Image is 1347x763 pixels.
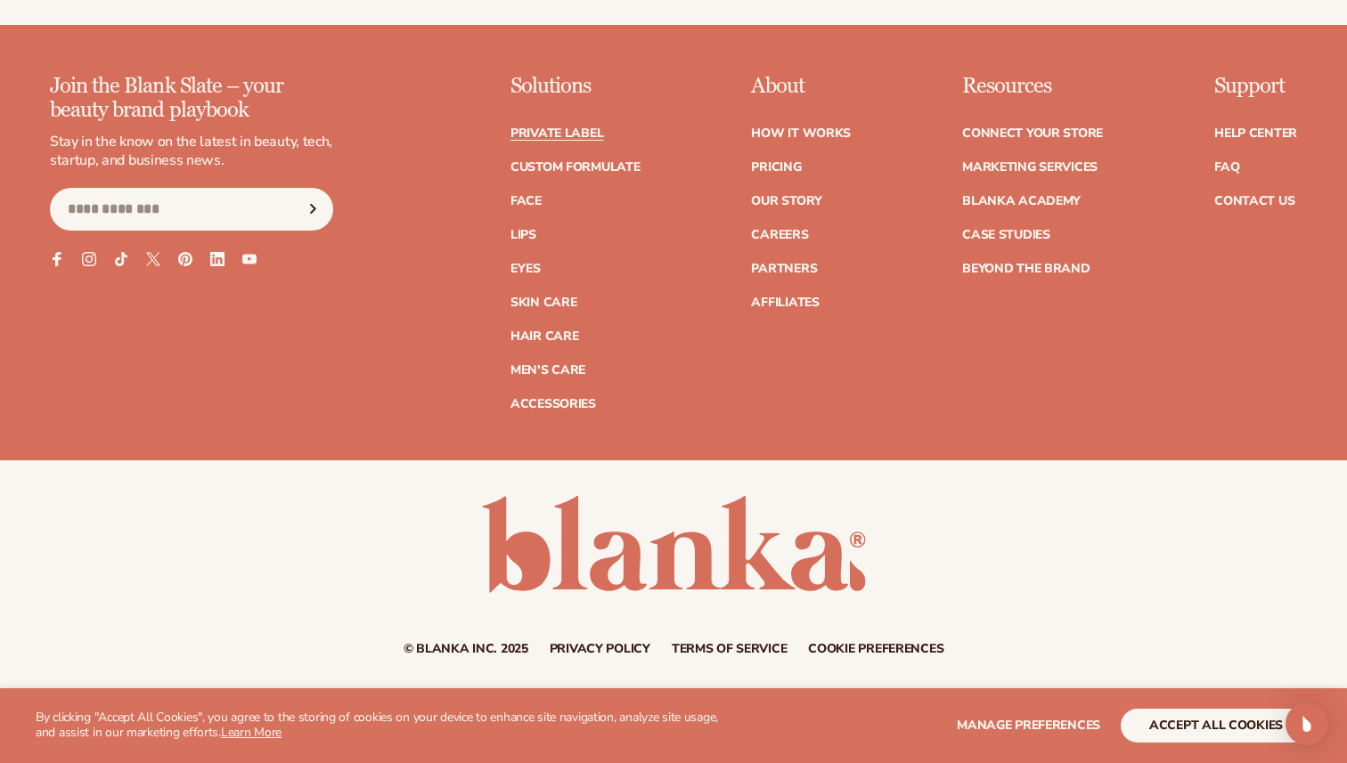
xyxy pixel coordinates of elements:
[50,133,333,170] p: Stay in the know on the latest in beauty, tech, startup, and business news.
[1214,75,1297,98] p: Support
[751,263,817,275] a: Partners
[751,161,801,174] a: Pricing
[221,724,282,741] a: Learn More
[751,229,808,241] a: Careers
[751,195,821,207] a: Our Story
[510,195,542,207] a: Face
[293,188,332,231] button: Subscribe
[1214,161,1239,174] a: FAQ
[1121,709,1311,743] button: accept all cookies
[957,709,1100,743] button: Manage preferences
[1214,195,1294,207] a: Contact Us
[510,263,541,275] a: Eyes
[510,229,536,241] a: Lips
[550,643,650,655] a: Privacy policy
[510,398,596,410] a: Accessories
[510,161,641,174] a: Custom formulate
[510,364,585,377] a: Men's Care
[808,643,943,655] a: Cookie preferences
[50,75,333,122] p: Join the Blank Slate – your beauty brand playbook
[962,161,1098,174] a: Marketing services
[672,643,788,655] a: Terms of service
[1214,127,1297,140] a: Help Center
[751,296,819,309] a: Affiliates
[510,330,578,343] a: Hair Care
[510,75,641,98] p: Solutions
[962,263,1090,275] a: Beyond the brand
[36,710,731,741] p: By clicking "Accept All Cookies", you agree to the storing of cookies on your device to enhance s...
[962,229,1050,241] a: Case Studies
[962,195,1081,207] a: Blanka Academy
[957,717,1100,734] span: Manage preferences
[751,75,851,98] p: About
[510,296,576,309] a: Skin Care
[751,127,851,140] a: How It Works
[962,75,1103,98] p: Resources
[404,640,528,657] small: © Blanka Inc. 2025
[962,127,1103,140] a: Connect your store
[1286,702,1328,745] div: Open Intercom Messenger
[510,127,603,140] a: Private label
